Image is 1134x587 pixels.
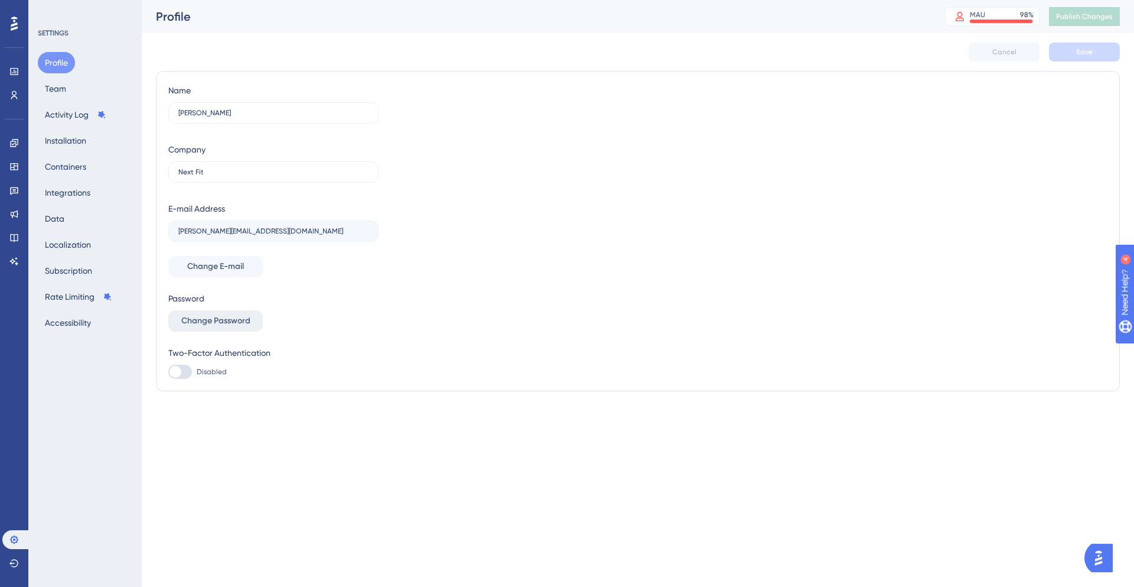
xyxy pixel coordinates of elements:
span: Need Help? [28,3,74,17]
div: 98 % [1020,10,1034,20]
input: E-mail Address [178,227,369,235]
iframe: UserGuiding AI Assistant Launcher [1084,540,1120,576]
span: Save [1076,47,1093,57]
button: Localization [38,234,98,255]
button: Containers [38,156,93,177]
button: Profile [38,52,75,73]
span: Cancel [992,47,1016,57]
div: MAU [970,10,985,20]
div: 4 [82,6,86,15]
button: Team [38,78,73,99]
div: Two-Factor Authentication [168,346,379,360]
button: Data [38,208,71,229]
div: Profile [156,8,915,25]
button: Integrations [38,182,97,203]
input: Name Surname [178,109,369,117]
div: SETTINGS [38,28,133,38]
button: Installation [38,130,93,151]
div: E-mail Address [168,202,225,216]
span: Disabled [197,367,227,377]
span: Publish Changes [1056,12,1113,21]
span: Change Password [181,314,250,328]
button: Activity Log [38,104,113,125]
button: Change Password [168,310,263,332]
input: Company Name [178,168,369,176]
span: Change E-mail [187,260,244,274]
button: Rate Limiting [38,286,119,307]
button: Subscription [38,260,99,281]
button: Publish Changes [1049,7,1120,26]
button: Save [1049,43,1120,61]
button: Accessibility [38,312,98,333]
div: Password [168,291,379,306]
button: Change E-mail [168,256,263,277]
div: Company [168,142,206,157]
button: Cancel [969,43,1039,61]
div: Name [168,83,191,98]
